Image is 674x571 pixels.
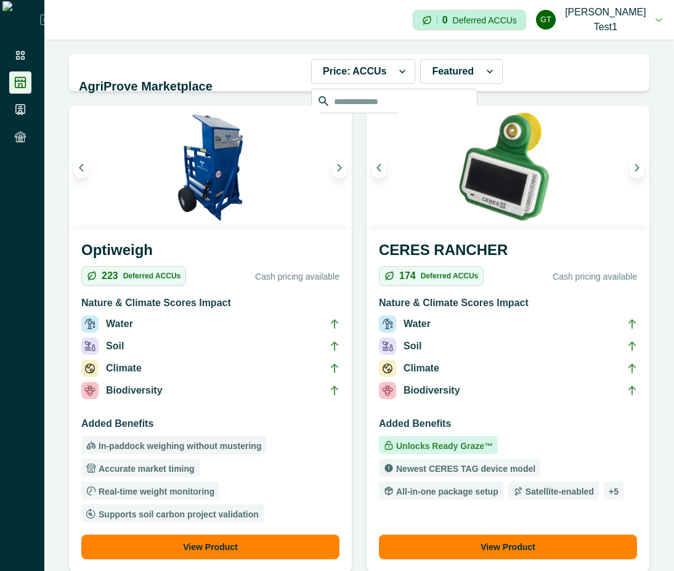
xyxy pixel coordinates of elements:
[421,272,479,280] p: Deferred ACCUs
[489,270,637,283] p: Cash pricing available
[69,106,352,229] img: An Optiweigh unit
[81,535,339,559] button: View Product
[394,487,498,496] p: All-in-one package setup
[123,272,181,280] p: Deferred ACCUs
[609,487,619,496] p: + 5
[79,75,304,98] h2: AgriProve Marketplace
[81,296,339,315] h3: Nature & Climate Scores Impact
[367,106,649,229] img: A single CERES RANCHER device
[74,156,89,179] button: Previous image
[96,442,261,450] p: In-paddock weighing without mustering
[81,239,339,266] h3: Optiweigh
[106,339,124,354] p: Soil
[2,1,40,38] img: Logo
[106,361,142,376] p: Climate
[102,271,118,281] p: 223
[332,156,347,179] button: Next image
[453,15,517,25] p: Deferred ACCUs
[81,416,339,436] h3: Added Benefits
[630,156,644,179] button: Next image
[372,156,386,179] button: Previous image
[379,416,637,436] h3: Added Benefits
[523,487,594,496] p: Satellite-enabled
[106,317,133,331] p: Water
[394,442,493,450] p: Unlocks Ready Graze™
[404,339,421,354] p: Soil
[106,383,163,398] p: Biodiversity
[191,270,339,283] p: Cash pricing available
[442,15,448,25] p: 0
[399,271,416,281] p: 174
[379,535,637,559] button: View Product
[96,464,195,473] p: Accurate market timing
[404,361,439,376] p: Climate
[96,510,259,519] p: Supports soil carbon project validation
[379,239,637,266] h3: CERES RANCHER
[394,464,535,473] p: Newest CERES TAG device model
[96,487,214,496] p: Real-time weight monitoring
[404,383,460,398] p: Biodiversity
[379,296,637,315] h3: Nature & Climate Scores Impact
[404,317,431,331] p: Water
